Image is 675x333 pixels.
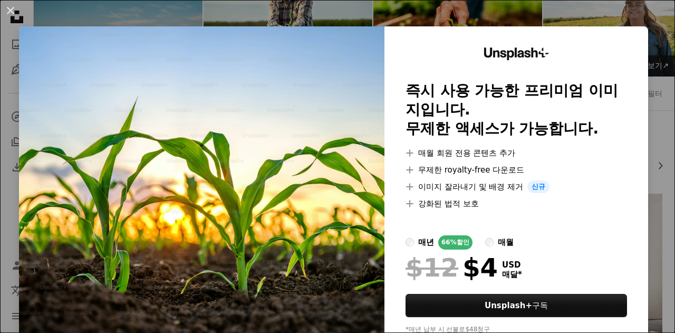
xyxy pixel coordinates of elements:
h2: 즉시 사용 가능한 프리미엄 이미지입니다. 무제한 액세스가 가능합니다. [406,81,627,138]
span: 신규 [527,180,549,193]
li: 강화된 법적 보호 [406,197,627,210]
div: 매월 [498,236,514,249]
input: 매년66%할인 [406,238,414,246]
div: 66% 할인 [438,235,472,250]
span: USD [502,260,522,270]
strong: Unsplash+ [485,301,532,310]
span: $12 [406,254,458,281]
div: $4 [406,254,498,281]
li: 매월 회원 전용 콘텐츠 추가 [406,147,627,159]
li: 무제한 royalty-free 다운로드 [406,164,627,176]
input: 매월 [485,238,494,246]
button: Unsplash+구독 [406,294,627,317]
li: 이미지 잘라내기 및 배경 제거 [406,180,627,193]
div: 매년 [418,236,434,249]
